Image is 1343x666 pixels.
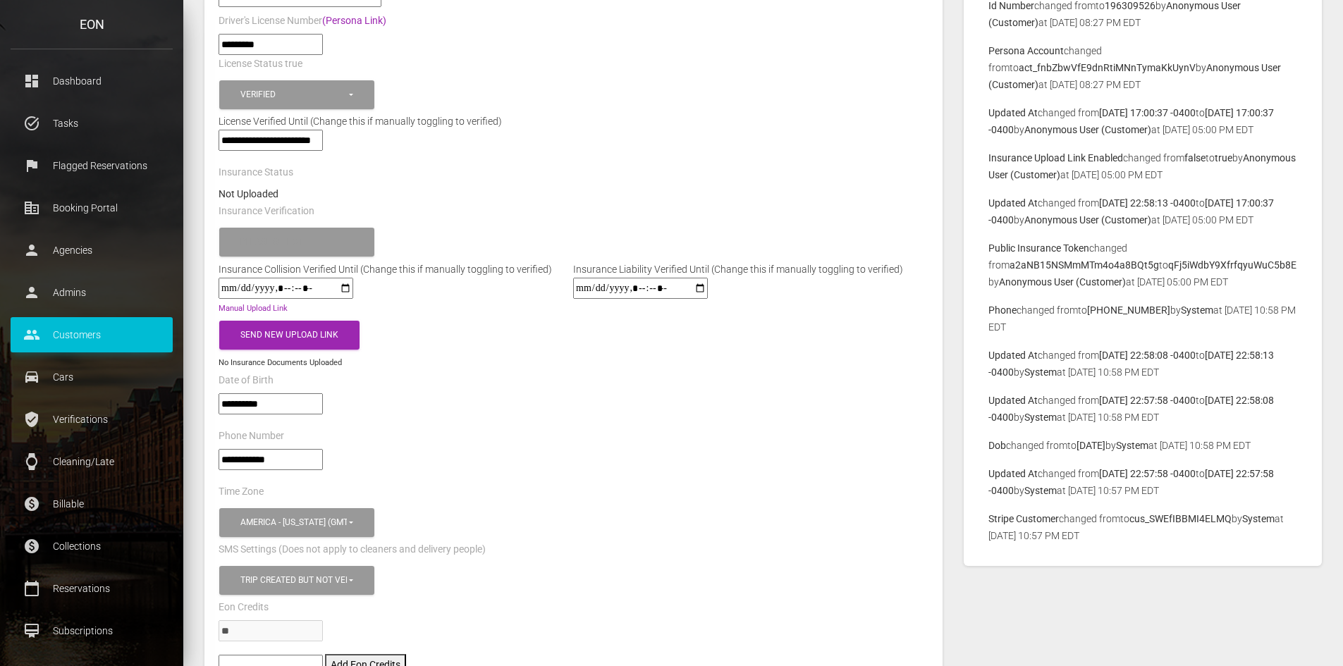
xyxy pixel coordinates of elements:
label: Date of Birth [219,374,274,388]
a: verified_user Verifications [11,402,173,437]
a: person Agencies [11,233,173,268]
a: Manual Upload Link [219,304,288,313]
b: System [1024,412,1057,423]
label: License Status true [219,57,302,71]
p: Billable [21,493,162,514]
p: changed from to by at [DATE] 10:58 PM EDT [988,392,1297,426]
p: Collections [21,536,162,557]
p: changed from to by at [DATE] 05:00 PM EDT [988,104,1297,138]
b: Updated At [988,107,1038,118]
p: Agencies [21,240,162,261]
a: drive_eta Cars [11,359,173,395]
a: corporate_fare Booking Portal [11,190,173,226]
a: watch Cleaning/Late [11,444,173,479]
b: [DATE] 22:57:58 -0400 [1099,468,1196,479]
p: Admins [21,282,162,303]
a: (Persona Link) [322,15,386,26]
p: changed from to by at [DATE] 08:27 PM EDT [988,42,1297,93]
b: qFj5iWdbY9XfrfqyuWuC5b8E [1168,259,1296,271]
a: person Admins [11,275,173,310]
p: changed from to by at [DATE] 10:58 PM EDT [988,302,1297,335]
b: System [1024,366,1057,378]
b: true [1215,152,1232,164]
b: [DATE] 17:00:37 -0400 [1099,107,1196,118]
div: Trip created but not verified , Customer is verified and trip is set to go [240,574,347,586]
b: act_fnbZbwVfE9dnRtiMNnTymaKkUynV [1019,62,1196,73]
a: people Customers [11,317,173,352]
b: Stripe Customer [988,513,1059,524]
a: calendar_today Reservations [11,571,173,606]
label: Insurance Status [219,166,293,180]
label: Time Zone [219,485,264,499]
button: Send New Upload Link [219,321,360,350]
div: America - [US_STATE] (GMT -05:00) [240,517,347,529]
a: paid Billable [11,486,173,522]
b: [DATE] 22:57:58 -0400 [1099,395,1196,406]
p: changed from to by at [DATE] 10:58 PM EDT [988,437,1297,454]
b: Phone [988,304,1017,316]
b: Updated At [988,197,1038,209]
b: System [1116,440,1148,451]
b: a2aNB15NSMmMTm4o4a8BQt5g [1010,259,1159,271]
a: paid Collections [11,529,173,564]
div: Insurance Liability Verified Until (Change this if manually toggling to verified) [563,261,914,278]
p: changed from to by at [DATE] 05:00 PM EDT [988,149,1297,183]
p: Booking Portal [21,197,162,218]
div: Insurance Collision Verified Until (Change this if manually toggling to verified) [208,261,563,278]
p: Cars [21,366,162,388]
div: License Verified Until (Change this if manually toggling to verified) [208,113,939,130]
b: Updated At [988,350,1038,361]
p: Flagged Reservations [21,155,162,176]
p: changed from to by at [DATE] 05:00 PM EDT [988,240,1297,290]
b: System [1024,485,1057,496]
p: Tasks [21,113,162,134]
b: Persona Account [988,45,1064,56]
b: cus_SWEfIBBMI4ELMQ [1129,513,1232,524]
p: changed from to by at [DATE] 10:57 PM EDT [988,465,1297,499]
p: changed from to by at [DATE] 10:57 PM EDT [988,510,1297,544]
b: Anonymous User (Customer) [1024,124,1151,135]
p: changed from to by at [DATE] 05:00 PM EDT [988,195,1297,228]
button: Verified [219,80,374,109]
b: System [1242,513,1275,524]
small: No Insurance Documents Uploaded [219,358,342,367]
b: System [1181,304,1213,316]
strong: Not Uploaded [219,188,278,199]
label: Phone Number [219,429,284,443]
b: Insurance Upload Link Enabled [988,152,1123,164]
label: SMS Settings (Does not apply to cleaners and delivery people) [219,543,486,557]
label: Driver's License Number [219,14,386,28]
button: Please select [219,228,374,257]
b: Anonymous User (Customer) [1024,214,1151,226]
a: task_alt Tasks [11,106,173,141]
b: [PHONE_NUMBER] [1087,304,1170,316]
label: Insurance Verification [219,204,314,218]
a: dashboard Dashboard [11,63,173,99]
div: Please select [240,236,347,248]
label: Eon Credits [219,600,269,615]
p: Customers [21,324,162,345]
b: [DATE] 22:58:13 -0400 [1099,197,1196,209]
p: Verifications [21,409,162,430]
button: Trip created but not verified, Customer is verified and trip is set to go [219,566,374,595]
b: Updated At [988,468,1038,479]
b: [DATE] 22:58:08 -0400 [1099,350,1196,361]
p: Cleaning/Late [21,451,162,472]
b: Dob [988,440,1006,451]
b: [DATE] [1077,440,1105,451]
p: Reservations [21,578,162,599]
b: Updated At [988,395,1038,406]
p: Dashboard [21,70,162,92]
b: false [1184,152,1206,164]
b: Anonymous User (Customer) [999,276,1126,288]
a: card_membership Subscriptions [11,613,173,648]
button: America - New York (GMT -05:00) [219,508,374,537]
p: changed from to by at [DATE] 10:58 PM EDT [988,347,1297,381]
a: flag Flagged Reservations [11,148,173,183]
p: Subscriptions [21,620,162,641]
b: Public Insurance Token [988,242,1089,254]
div: Verified [240,89,347,101]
